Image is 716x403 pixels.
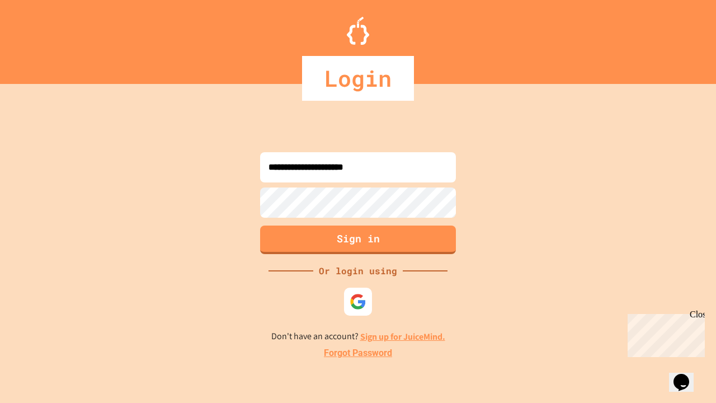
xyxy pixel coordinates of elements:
p: Don't have an account? [271,330,445,344]
div: Or login using [313,264,403,278]
a: Forgot Password [324,346,392,360]
img: google-icon.svg [350,293,366,310]
button: Sign in [260,226,456,254]
div: Chat with us now!Close [4,4,77,71]
div: Login [302,56,414,101]
iframe: chat widget [669,358,705,392]
iframe: chat widget [623,310,705,357]
img: Logo.svg [347,17,369,45]
a: Sign up for JuiceMind. [360,331,445,343]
